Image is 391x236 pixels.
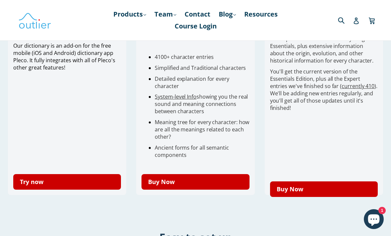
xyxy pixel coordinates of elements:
[155,64,246,71] span: Simplified and Traditional characters
[336,13,355,27] input: Search
[141,174,249,190] a: Buy Now
[181,8,214,20] a: Contact
[171,20,220,32] a: Course Login
[215,8,239,20] a: Blog
[155,93,248,115] span: showing you the real sound and meaning connections between characters
[13,174,121,190] a: Try now
[270,181,378,197] a: Buy Now
[270,68,377,112] span: You'll get the current version of the Essentials Edition, plus all the Expert entries we've finis...
[155,144,229,159] span: Ancient forms for all semantic components
[151,8,180,20] a: Team
[155,53,213,61] span: 4100+ character entries
[13,42,115,71] span: Our dictionary is an add-on for the free mobile (iOS and Android) dictionary app Pleco. It fully ...
[270,35,374,64] span: verything in Essentials, plus extensive information about the origin, evolution, and other histor...
[241,8,281,20] a: Resources
[362,209,386,231] inbox-online-store-chat: Shopify online store chat
[110,8,149,20] a: Products
[155,93,196,100] a: System-level Info
[342,82,374,90] a: currently 410
[155,118,249,140] span: Meaning tree for every character: how are all the meanings related to each other?
[18,11,51,30] img: Outlier Linguistics
[155,75,229,90] span: Detailed explanation for every character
